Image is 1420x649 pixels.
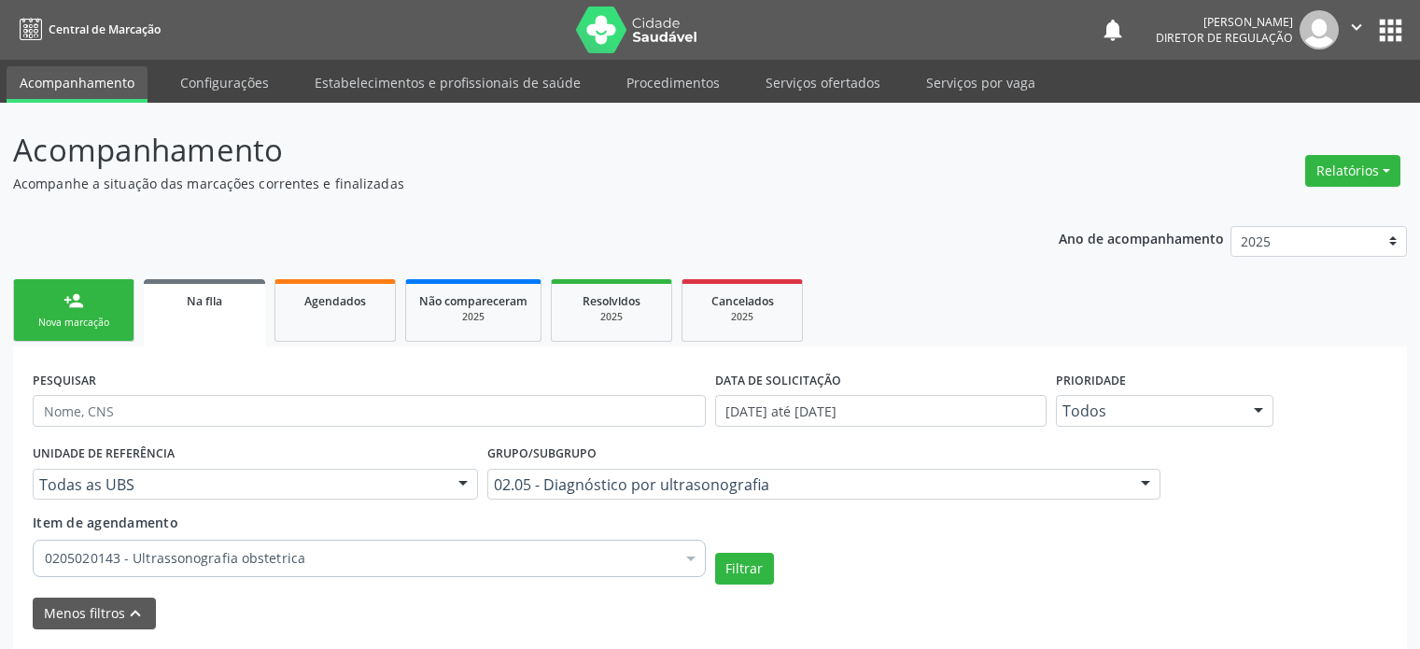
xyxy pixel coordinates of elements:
label: DATA DE SOLICITAÇÃO [715,366,841,395]
div: 2025 [565,310,658,324]
span: Agendados [304,293,366,309]
a: Serviços por vaga [913,66,1048,99]
label: UNIDADE DE REFERÊNCIA [33,440,175,469]
span: Diretor de regulação [1156,30,1293,46]
div: person_add [63,290,84,311]
div: 2025 [696,310,789,324]
button: Relatórios [1305,155,1400,187]
div: 2025 [419,310,527,324]
button:  [1339,10,1374,49]
a: Estabelecimentos e profissionais de saúde [302,66,594,99]
div: Nova marcação [27,316,120,330]
button: Menos filtroskeyboard_arrow_up [33,598,156,630]
span: Todas as UBS [39,475,440,494]
input: Selecione um intervalo [715,395,1047,427]
label: PESQUISAR [33,366,96,395]
span: Todos [1062,402,1236,420]
label: Grupo/Subgrupo [487,440,597,469]
span: 02.05 - Diagnóstico por ultrasonografia [494,475,1122,494]
a: Central de Marcação [13,14,161,45]
label: Prioridade [1056,366,1126,395]
button: notifications [1100,17,1126,43]
span: Cancelados [711,293,774,309]
span: Central de Marcação [49,21,161,37]
a: Serviços ofertados [752,66,893,99]
span: Não compareceram [419,293,527,309]
img: img [1300,10,1339,49]
a: Configurações [167,66,282,99]
button: apps [1374,14,1407,47]
a: Procedimentos [613,66,733,99]
span: Item de agendamento [33,514,178,531]
p: Acompanhe a situação das marcações correntes e finalizadas [13,174,989,193]
i: keyboard_arrow_up [125,603,146,624]
input: Nome, CNS [33,395,706,427]
span: Resolvidos [583,293,640,309]
span: 0205020143 - Ultrassonografia obstetrica [45,549,675,568]
div: [PERSON_NAME] [1156,14,1293,30]
i:  [1346,17,1367,37]
span: Na fila [187,293,222,309]
a: Acompanhamento [7,66,148,103]
button: Filtrar [715,553,774,585]
p: Acompanhamento [13,127,989,174]
p: Ano de acompanhamento [1059,226,1224,249]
